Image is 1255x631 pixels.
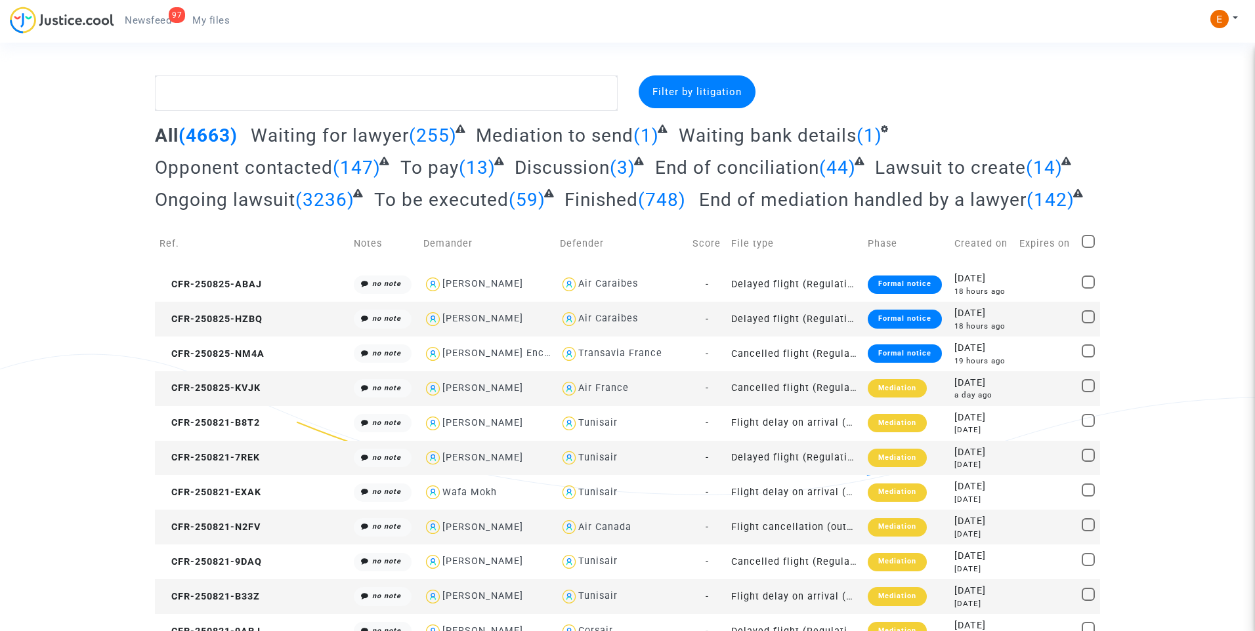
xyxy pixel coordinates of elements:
[372,349,401,357] i: no note
[169,7,185,23] div: 97
[727,371,863,406] td: Cancelled flight (Regulation EC 261/2004)
[655,157,819,178] span: End of conciliation
[727,544,863,579] td: Cancelled flight (Regulation EC 261/2004)
[688,220,727,267] td: Score
[699,189,1027,211] span: End of mediation handled by a lawyer
[372,314,401,323] i: no note
[954,306,1010,321] div: [DATE]
[727,510,863,544] td: Flight cancellation (outside of EU - Montreal Convention)
[727,220,863,267] td: File type
[868,414,927,432] div: Mediation
[954,514,1010,529] div: [DATE]
[950,220,1015,267] td: Created on
[706,487,709,498] span: -
[372,522,401,531] i: no note
[706,279,709,290] span: -
[727,302,863,336] td: Delayed flight (Regulation EC 261/2004)
[1026,157,1063,178] span: (14)
[954,479,1010,494] div: [DATE]
[578,487,618,498] div: Tunisair
[442,487,497,498] div: Wafa Mokh
[442,452,523,463] div: [PERSON_NAME]
[442,348,584,359] div: [PERSON_NAME] Encarnacao
[560,518,579,537] img: icon-user.svg
[459,157,496,178] span: (13)
[1027,189,1074,211] span: (142)
[868,275,942,294] div: Formal notice
[706,452,709,463] span: -
[706,382,709,394] span: -
[442,417,523,428] div: [PERSON_NAME]
[578,313,638,324] div: Air Caraibes
[706,591,709,602] span: -
[578,278,638,289] div: Air Caraibes
[155,189,295,211] span: Ongoing lawsuit
[372,487,401,496] i: no note
[868,379,927,397] div: Mediation
[442,382,523,394] div: [PERSON_NAME]
[954,445,1010,460] div: [DATE]
[727,579,863,614] td: Flight delay on arrival (outside of EU - Montreal Convention)
[578,382,629,394] div: Air France
[560,344,579,363] img: icon-user.svg
[706,348,709,359] span: -
[560,587,579,606] img: icon-user.svg
[10,7,114,33] img: jc-logo.svg
[727,267,863,302] td: Delayed flight (Regulation EC 261/2004)
[954,321,1010,332] div: 18 hours ago
[863,220,950,267] td: Phase
[578,521,631,533] div: Air Canada
[160,487,261,498] span: CFR-250821-EXAK
[372,279,401,288] i: no note
[560,483,579,502] img: icon-user.svg
[954,529,1010,540] div: [DATE]
[954,424,1010,436] div: [DATE]
[423,275,442,294] img: icon-user.svg
[638,189,686,211] span: (748)
[1210,10,1229,28] img: ACg8ocIeiFvHKe4dA5oeRFd_CiCnuxWUEc1A2wYhRJE3TTWt=s96-c
[515,157,610,178] span: Discussion
[423,552,442,571] img: icon-user.svg
[560,275,579,294] img: icon-user.svg
[610,157,635,178] span: (3)
[560,552,579,571] img: icon-user.svg
[578,417,618,428] div: Tunisair
[442,313,523,324] div: [PERSON_NAME]
[868,310,942,328] div: Formal notice
[868,553,927,571] div: Mediation
[160,591,260,602] span: CFR-250821-B33Z
[954,549,1010,563] div: [DATE]
[578,590,618,601] div: Tunisair
[372,557,401,565] i: no note
[727,406,863,441] td: Flight delay on arrival (outside of EU - Montreal Convention)
[954,459,1010,470] div: [DATE]
[160,521,261,533] span: CFR-250821-N2FV
[423,379,442,398] img: icon-user.svg
[155,157,333,178] span: Opponent contacted
[423,449,442,468] img: icon-user.svg
[954,341,1010,356] div: [DATE]
[160,417,260,428] span: CFR-250821-B8T2
[875,157,1026,178] span: Lawsuit to create
[423,518,442,537] img: icon-user.svg
[578,348,662,359] div: Transavia France
[706,521,709,533] span: -
[633,125,659,146] span: (1)
[679,125,857,146] span: Waiting bank details
[560,414,579,433] img: icon-user.svg
[125,14,171,26] span: Newsfeed
[555,220,688,267] td: Defender
[706,314,709,325] span: -
[1015,220,1077,267] td: Expires on
[578,452,618,463] div: Tunisair
[155,125,179,146] span: All
[954,376,1010,390] div: [DATE]
[560,310,579,329] img: icon-user.svg
[706,556,709,567] span: -
[423,414,442,433] img: icon-user.svg
[192,14,230,26] span: My files
[954,356,1010,367] div: 19 hours ago
[954,598,1010,609] div: [DATE]
[423,344,442,363] img: icon-user.svg
[868,344,942,363] div: Formal notice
